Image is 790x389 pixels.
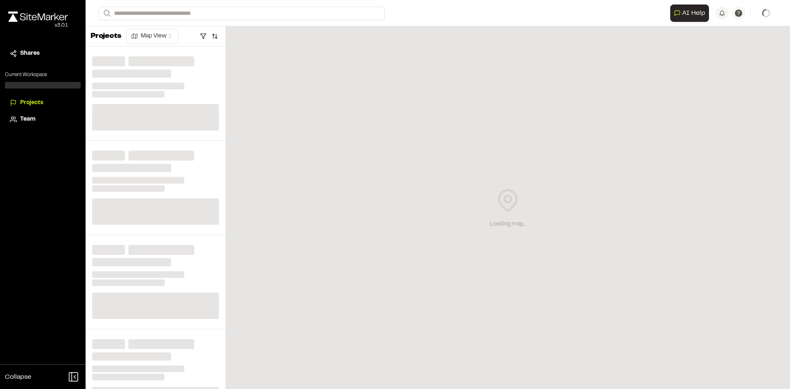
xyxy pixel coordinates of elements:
[490,220,526,229] div: Loading map...
[670,5,709,22] button: Open AI Assistant
[670,5,712,22] div: Open AI Assistant
[682,8,705,18] span: AI Help
[91,31,121,42] p: Projects
[8,22,68,29] div: Oh geez...please don't...
[8,12,68,22] img: rebrand.png
[10,98,76,107] a: Projects
[5,71,81,79] p: Current Workspace
[20,49,39,58] span: Shares
[99,7,114,20] button: Search
[20,98,43,107] span: Projects
[10,115,76,124] a: Team
[10,49,76,58] a: Shares
[5,372,31,382] span: Collapse
[20,115,35,124] span: Team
